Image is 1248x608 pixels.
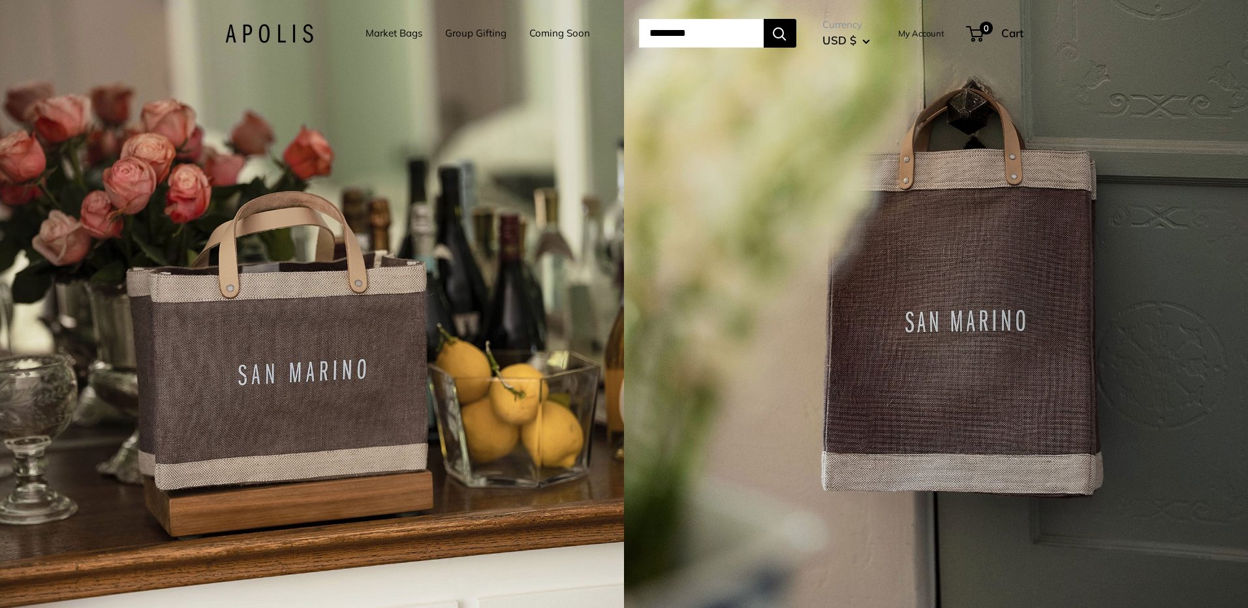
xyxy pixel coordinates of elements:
[225,24,313,43] img: Apolis
[639,19,764,48] input: Search...
[366,24,422,42] a: Market Bags
[445,24,507,42] a: Group Gifting
[1001,26,1023,40] span: Cart
[967,23,1023,44] a: 0 Cart
[764,19,796,48] button: Search
[979,22,992,35] span: 0
[898,25,944,41] a: My Account
[529,24,590,42] a: Coming Soon
[822,30,870,51] button: USD $
[822,16,870,34] span: Currency
[822,33,856,47] span: USD $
